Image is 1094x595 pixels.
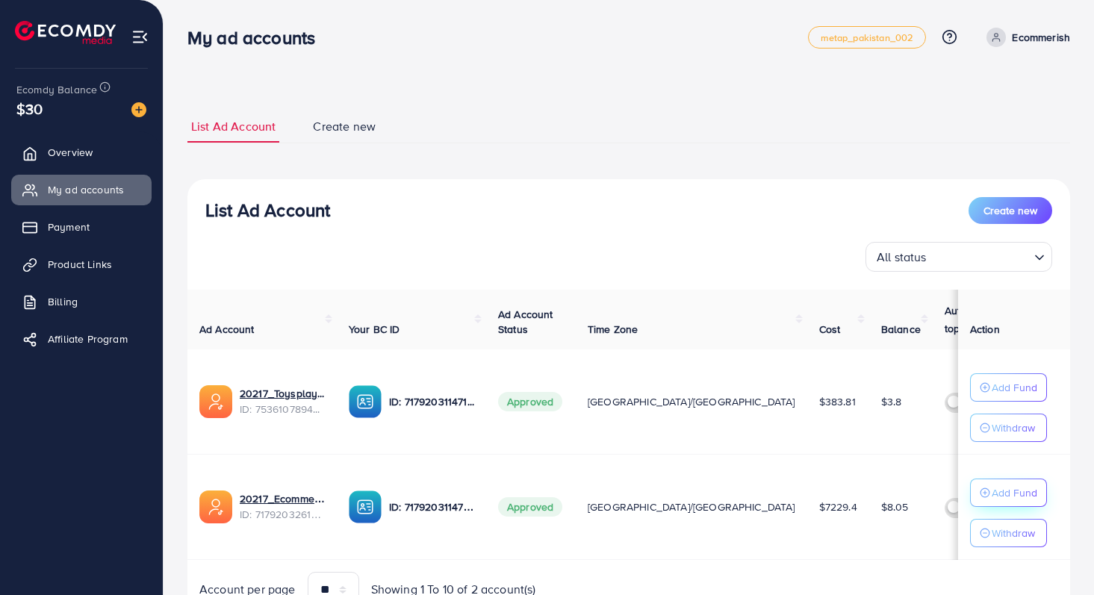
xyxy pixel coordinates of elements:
[11,137,152,167] a: Overview
[48,257,112,272] span: Product Links
[240,507,325,522] span: ID: 7179203261629562881
[389,498,474,516] p: ID: 7179203114715611138
[48,219,90,234] span: Payment
[389,393,474,411] p: ID: 7179203114715611138
[881,394,902,409] span: $3.8
[808,26,927,49] a: metap_pakistan_002
[992,524,1035,542] p: Withdraw
[48,331,128,346] span: Affiliate Program
[349,385,382,418] img: ic-ba-acc.ded83a64.svg
[992,419,1035,437] p: Withdraw
[983,203,1037,218] span: Create new
[819,322,841,337] span: Cost
[191,118,276,135] span: List Ad Account
[240,386,325,417] div: <span class='underline'>20217_Toysplay_1754636899370</span></br>7536107894320824321
[819,499,857,514] span: $7229.4
[16,98,43,119] span: $30
[349,490,382,523] img: ic-ba-acc.ded83a64.svg
[498,307,553,337] span: Ad Account Status
[11,324,152,354] a: Affiliate Program
[1031,528,1083,584] iframe: Chat
[313,118,376,135] span: Create new
[881,499,909,514] span: $8.05
[992,379,1037,396] p: Add Fund
[498,497,562,517] span: Approved
[199,385,232,418] img: ic-ads-acc.e4c84228.svg
[498,392,562,411] span: Approved
[970,519,1047,547] button: Withdraw
[349,322,400,337] span: Your BC ID
[970,373,1047,402] button: Add Fund
[588,499,795,514] span: [GEOGRAPHIC_DATA]/[GEOGRAPHIC_DATA]
[969,197,1052,224] button: Create new
[48,294,78,309] span: Billing
[48,145,93,160] span: Overview
[11,287,152,317] a: Billing
[15,21,116,44] img: logo
[199,322,255,337] span: Ad Account
[187,27,327,49] h3: My ad accounts
[240,402,325,417] span: ID: 7536107894320824321
[881,322,921,337] span: Balance
[970,322,1000,337] span: Action
[240,386,325,401] a: 20217_Toysplay_1754636899370
[131,28,149,46] img: menu
[865,242,1052,272] div: Search for option
[931,243,1028,268] input: Search for option
[588,322,638,337] span: Time Zone
[240,491,325,506] a: 20217_Ecommerish_1671538567614
[11,175,152,205] a: My ad accounts
[992,484,1037,502] p: Add Fund
[821,33,914,43] span: metap_pakistan_002
[588,394,795,409] span: [GEOGRAPHIC_DATA]/[GEOGRAPHIC_DATA]
[11,212,152,242] a: Payment
[970,479,1047,507] button: Add Fund
[980,28,1070,47] a: Ecommerish
[205,199,330,221] h3: List Ad Account
[819,394,856,409] span: $383.81
[970,414,1047,442] button: Withdraw
[131,102,146,117] img: image
[199,490,232,523] img: ic-ads-acc.e4c84228.svg
[11,249,152,279] a: Product Links
[874,246,930,268] span: All status
[48,182,124,197] span: My ad accounts
[1012,28,1070,46] p: Ecommerish
[240,491,325,522] div: <span class='underline'>20217_Ecommerish_1671538567614</span></br>7179203261629562881
[16,82,97,97] span: Ecomdy Balance
[945,302,988,337] p: Auto top-up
